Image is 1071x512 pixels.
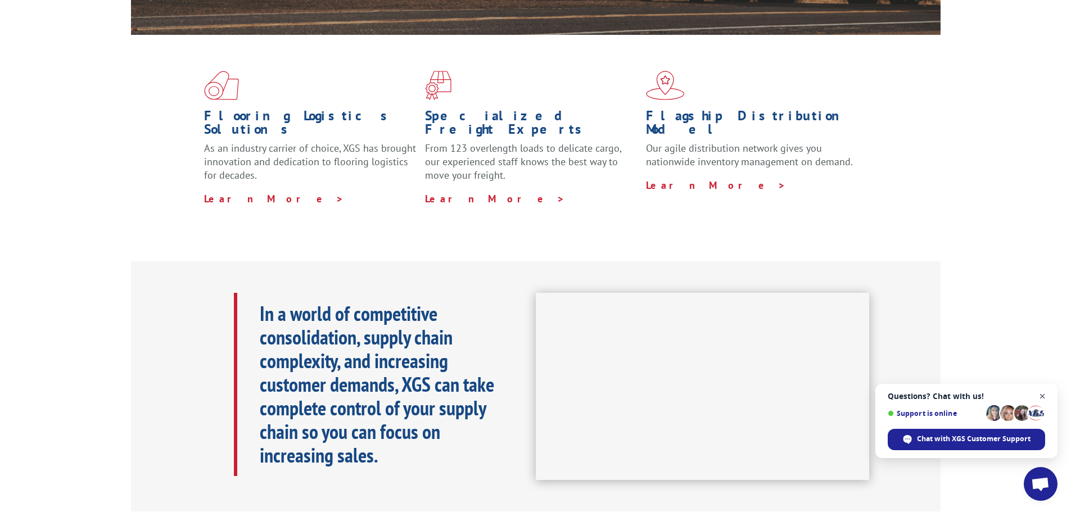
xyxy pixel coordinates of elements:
[204,192,344,205] a: Learn More >
[204,71,239,100] img: xgs-icon-total-supply-chain-intelligence-red
[646,142,853,168] span: Our agile distribution network gives you nationwide inventory management on demand.
[260,300,494,468] b: In a world of competitive consolidation, supply chain complexity, and increasing customer demands...
[646,179,786,192] a: Learn More >
[425,192,565,205] a: Learn More >
[888,392,1045,401] span: Questions? Chat with us!
[646,71,685,100] img: xgs-icon-flagship-distribution-model-red
[888,429,1045,450] span: Chat with XGS Customer Support
[888,409,982,418] span: Support is online
[646,109,858,142] h1: Flagship Distribution Model
[536,293,869,481] iframe: XGS Logistics Solutions
[204,142,416,182] span: As an industry carrier of choice, XGS has brought innovation and dedication to flooring logistics...
[204,109,417,142] h1: Flooring Logistics Solutions
[1024,467,1058,501] a: Open chat
[425,142,638,192] p: From 123 overlength loads to delicate cargo, our experienced staff knows the best way to move you...
[425,71,451,100] img: xgs-icon-focused-on-flooring-red
[425,109,638,142] h1: Specialized Freight Experts
[917,434,1031,444] span: Chat with XGS Customer Support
